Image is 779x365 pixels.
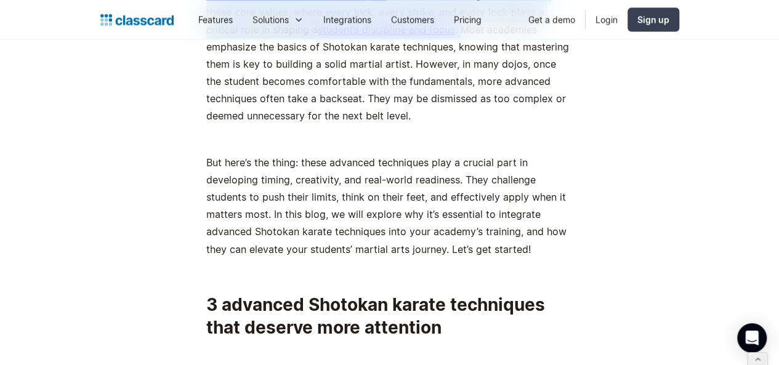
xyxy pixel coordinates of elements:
p: ‍ [206,344,573,361]
a: Features [188,6,243,33]
div: Open Intercom Messenger [737,323,767,353]
a: Sign up [628,7,679,31]
div: Solutions [252,13,289,26]
a: Login [586,6,628,33]
p: ‍ [206,130,573,148]
a: Integrations [313,6,381,33]
p: But here’s the thing: these advanced techniques play a crucial part in developing timing, creativ... [206,154,573,257]
p: ‍ [206,263,573,281]
strong: 3 advanced Shotokan karate techniques that deserve more attention [206,294,545,337]
a: Pricing [444,6,491,33]
div: Solutions [243,6,313,33]
a: home [100,11,174,28]
a: Customers [381,6,444,33]
a: Get a demo [519,6,585,33]
div: Sign up [637,13,669,26]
